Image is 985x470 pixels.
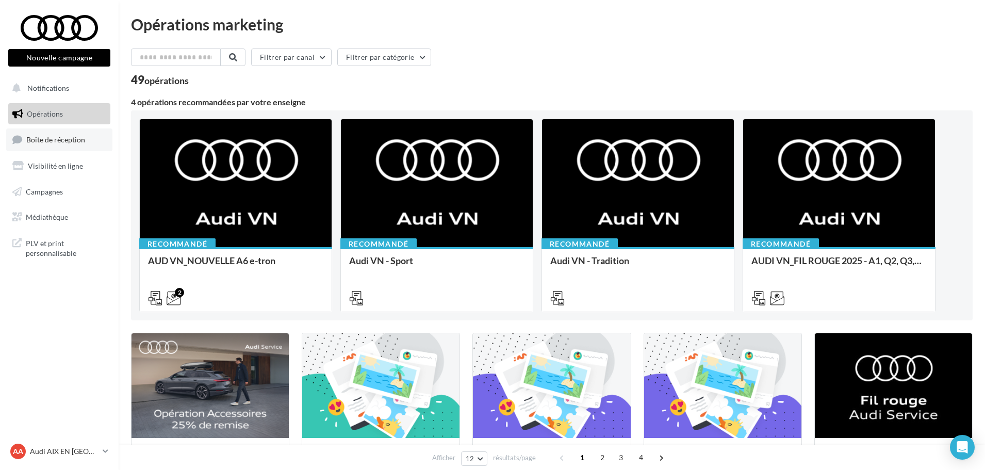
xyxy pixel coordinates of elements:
div: 4 opérations recommandées par votre enseigne [131,98,973,106]
span: Médiathèque [26,213,68,221]
div: 49 [131,74,189,86]
div: Recommandé [541,238,618,250]
button: Notifications [6,77,108,99]
div: Open Intercom Messenger [950,435,975,460]
div: Recommandé [743,238,819,250]
span: 3 [613,449,629,466]
span: 2 [594,449,611,466]
span: 12 [466,455,474,463]
span: Notifications [27,84,69,92]
span: 4 [633,449,649,466]
div: Opérations marketing [131,17,973,32]
button: Filtrer par catégorie [337,48,431,66]
div: Recommandé [139,238,216,250]
a: Campagnes [6,181,112,203]
button: Nouvelle campagne [8,49,110,67]
a: Boîte de réception [6,128,112,151]
p: Audi AIX EN [GEOGRAPHIC_DATA] [30,446,98,457]
button: Filtrer par canal [251,48,332,66]
span: Boîte de réception [26,135,85,144]
a: Visibilité en ligne [6,155,112,177]
div: AUD VN_NOUVELLE A6 e-tron [148,255,323,276]
span: Opérations [27,109,63,118]
span: PLV et print personnalisable [26,236,106,258]
span: 1 [574,449,590,466]
span: résultats/page [493,453,536,463]
div: opérations [144,76,189,85]
div: AUDI VN_FIL ROUGE 2025 - A1, Q2, Q3, Q5 et Q4 e-tron [751,255,927,276]
a: Opérations [6,103,112,125]
div: 2 [175,288,184,297]
div: Audi VN - Tradition [550,255,726,276]
span: Campagnes [26,187,63,196]
div: Recommandé [340,238,417,250]
a: Médiathèque [6,206,112,228]
button: 12 [461,451,487,466]
span: Afficher [432,453,455,463]
span: AA [13,446,23,457]
span: Visibilité en ligne [28,161,83,170]
div: Audi VN - Sport [349,255,524,276]
a: PLV et print personnalisable [6,232,112,263]
a: AA Audi AIX EN [GEOGRAPHIC_DATA] [8,442,110,461]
